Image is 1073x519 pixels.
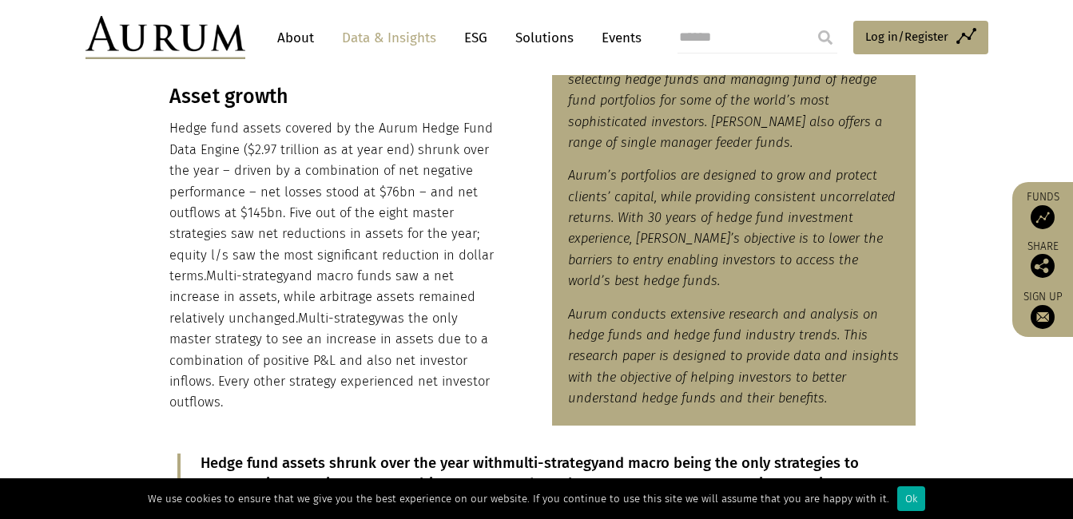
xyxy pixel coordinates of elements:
[398,475,494,493] span: multi-strategy
[201,454,872,516] p: Hedge fund assets shrunk over the year with and macro being the only strategies to see a net incr...
[1031,205,1055,229] img: Access Funds
[269,23,322,53] a: About
[568,168,896,288] em: Aurum’s portfolios are designed to grow and protect clients’ capital, while providing consistent ...
[568,307,899,406] em: Aurum conducts extensive research and analysis on hedge funds and hedge fund industry trends. Thi...
[298,311,381,326] span: Multi-strategy
[809,22,841,53] input: Submit
[853,21,988,54] a: Log in/Register
[568,50,888,150] em: Aurum is an investment management firm focused on selecting hedge funds and managing fund of hedg...
[85,16,245,59] img: Aurum
[503,454,598,472] span: multi-strategy
[169,118,502,413] p: Hedge fund assets covered by the Aurum Hedge Fund Data Engine ($2.97 trillion as at year end) shr...
[1020,290,1065,329] a: Sign up
[1031,254,1055,278] img: Share this post
[1020,241,1065,278] div: Share
[206,268,289,283] span: Multi-strategy
[1031,305,1055,329] img: Sign up to our newsletter
[334,23,444,53] a: Data & Insights
[507,23,582,53] a: Solutions
[865,27,948,46] span: Log in/Register
[1020,190,1065,229] a: Funds
[897,486,925,511] div: Ok
[169,85,502,109] h3: Asset growth
[594,23,642,53] a: Events
[456,23,495,53] a: ESG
